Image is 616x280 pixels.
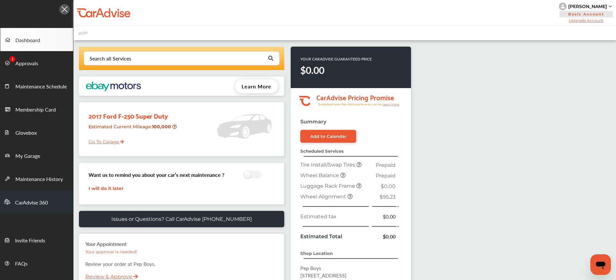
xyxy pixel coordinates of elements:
[15,106,56,114] span: Membership Card
[152,124,172,130] strong: 100,000
[84,105,178,121] div: 2017 Ford F-250 Super Duty
[85,260,278,267] p: Review your order at Pep Boys .
[300,172,340,178] span: Wheel Balance
[299,211,371,222] td: Estimated tax
[84,121,178,138] div: Estimated Current Mileage :
[15,237,45,245] span: Invite Friends
[380,194,396,200] span: $95.23
[15,175,63,184] span: Maintenance History
[568,4,607,9] div: [PERSON_NAME]
[381,183,396,189] span: $0.00
[609,5,612,7] img: sCxJUJ+qAmfqhQGDUl18vwLg4ZYJ6CxN7XmbOMBAAAAAElFTkSuQmCC
[89,171,224,178] h3: Want us to remind you about your car’s next maintenance ?
[15,129,37,137] span: Glovebox
[15,36,40,45] span: Dashboard
[111,216,252,222] p: Issues or Questions? Call CarAdvise [PHONE_NUMBER]
[299,231,371,242] td: Estimated Total
[15,199,48,207] span: CarAdvise 360
[376,173,396,179] span: Prepaid
[0,167,73,190] a: Maintenance History
[300,183,356,189] span: Luggage Rack Frame
[300,63,324,77] strong: $0.00
[89,185,124,191] a: I will do it later
[0,97,73,121] a: Membership Card
[316,91,394,103] tspan: CarAdvise Pricing Promise
[0,121,73,144] a: Glovebox
[242,83,271,90] span: Learn More
[300,130,356,143] a: Add to Calendar
[300,272,346,279] span: [STREET_ADDRESS]
[0,28,73,51] a: Dashboard
[300,251,333,256] strong: Shop Location
[0,144,73,167] a: My Garage
[300,119,327,125] strong: Summary
[0,51,73,74] a: Approvals
[559,3,567,10] img: knH8PDtVvWoAbQRylUukY18CTiRevjo20fAtgn5MLBQj4uumYvk2MzTtcAIzfGAtb1XOLVMAvhLuqoNAbL4reqehy0jehNKdM...
[300,264,321,272] span: Pep Boys
[0,74,73,97] a: Maintenance Schedule
[300,194,347,200] span: Wheel Alignment
[15,83,67,91] span: Maintenance Schedule
[79,211,284,227] a: Issues or Questions? Call CarAdvise [PHONE_NUMBER]
[15,152,40,160] span: My Garage
[85,274,132,280] a: Review & Approve
[310,134,346,139] div: Add to Calendar
[371,211,397,222] td: $0.00
[560,11,613,17] span: Basic Account
[90,56,131,61] div: Search all Services
[318,102,382,106] tspan: Guaranteed lower than retail price on every service.
[300,162,356,168] span: Tire Install/Swap Tires
[382,103,399,106] tspan: Learn more
[217,105,271,147] img: placeholder_car.5a1ece94.svg
[84,134,124,146] a: Go To Garage
[300,149,344,154] strong: Scheduled Services
[78,29,88,37] img: placeholder_car.fcab19be.svg
[559,18,613,23] span: Upgrade Account
[300,56,372,62] p: YOUR CARADVISE GUARANTEED PRICE
[15,260,28,268] span: FAQs
[59,4,70,14] img: Icon.5fd9dcc7.svg
[376,162,396,168] span: Prepaid
[85,240,127,248] strong: Your Appointment
[371,231,397,242] td: $0.00
[590,254,611,275] iframe: Button to launch messaging window
[85,249,137,254] small: Your approval is needed!
[15,59,38,68] span: Approvals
